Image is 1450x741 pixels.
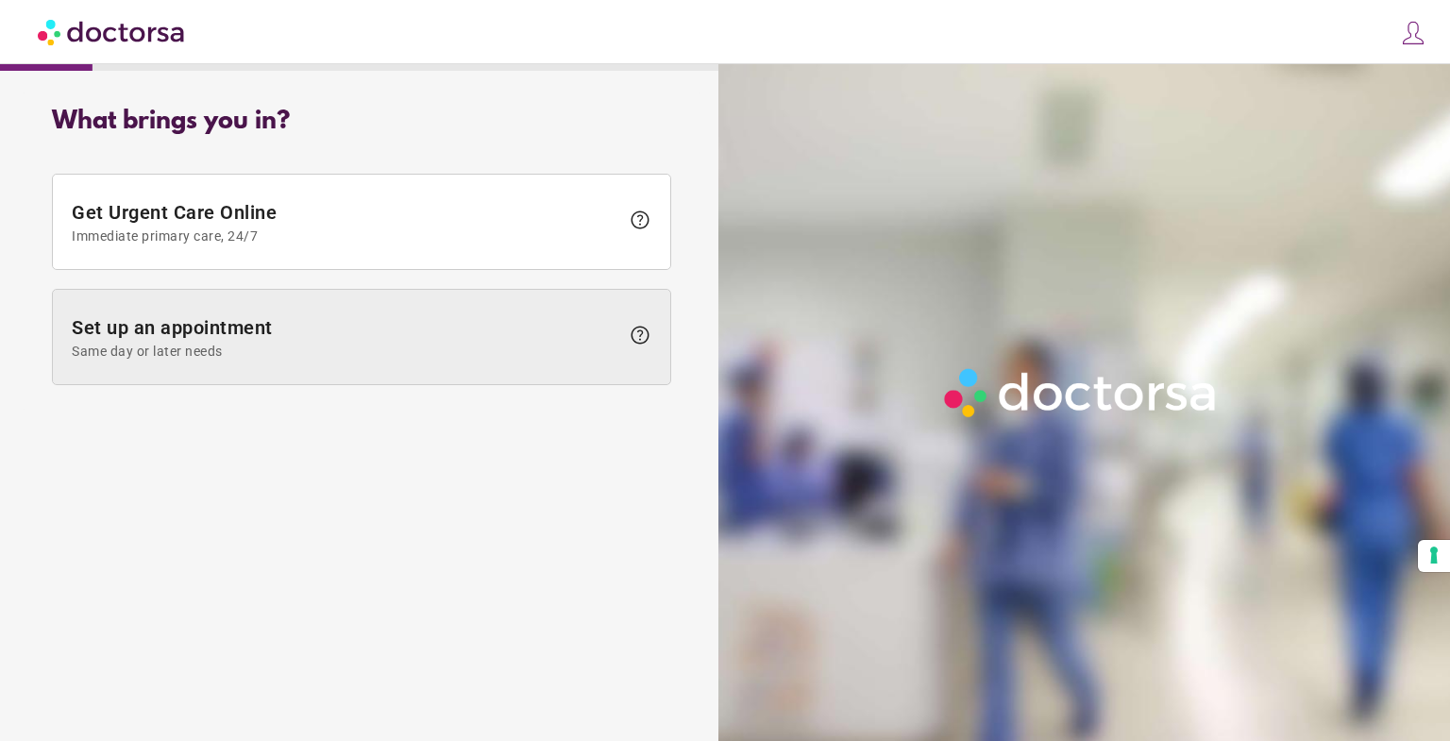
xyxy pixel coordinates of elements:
[629,324,651,346] span: help
[52,108,671,136] div: What brings you in?
[1418,540,1450,572] button: Your consent preferences for tracking technologies
[629,209,651,231] span: help
[72,228,619,244] span: Immediate primary care, 24/7
[1400,20,1426,46] img: icons8-customer-100.png
[72,201,619,244] span: Get Urgent Care Online
[72,316,619,359] span: Set up an appointment
[72,344,619,359] span: Same day or later needs
[38,10,187,53] img: Doctorsa.com
[936,361,1226,425] img: Logo-Doctorsa-trans-White-partial-flat.png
